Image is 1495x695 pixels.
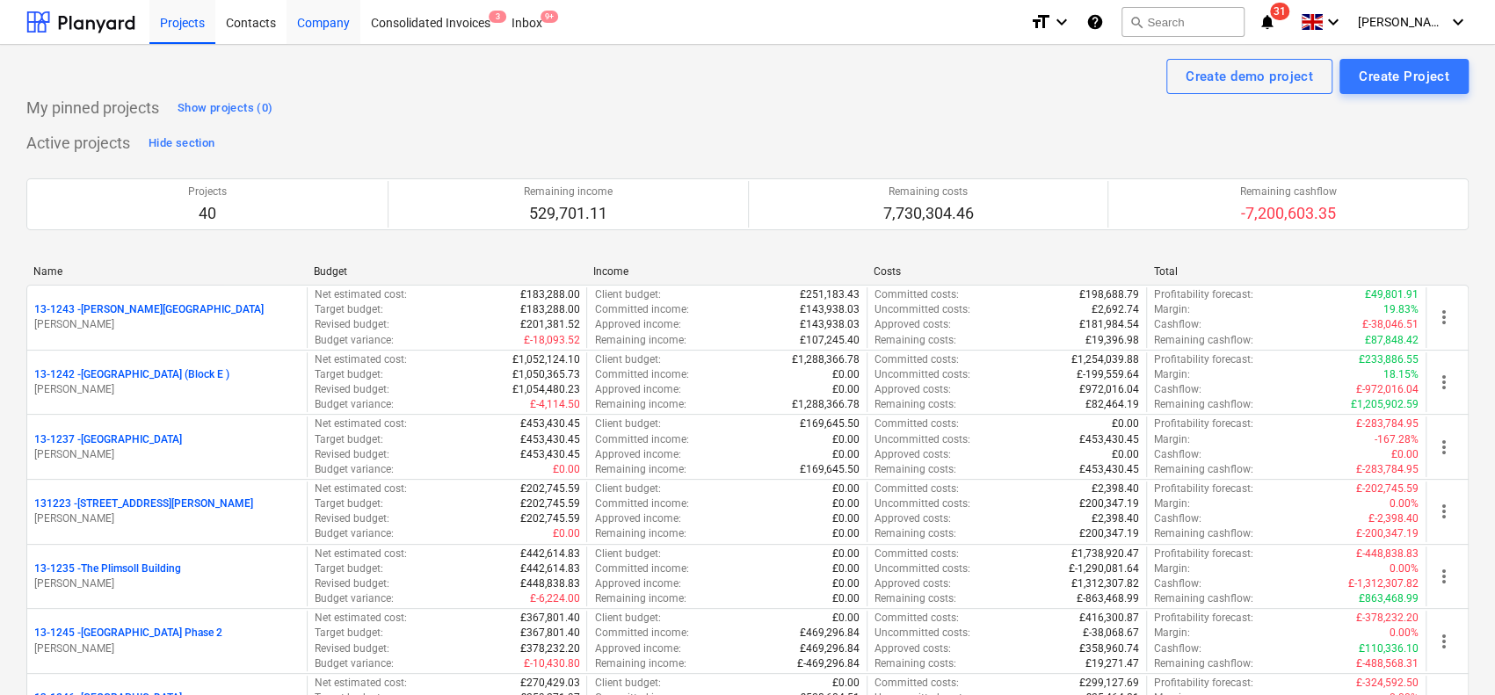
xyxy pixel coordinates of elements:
p: £1,312,307.82 [1071,576,1139,591]
p: [PERSON_NAME] [34,317,300,332]
p: Revised budget : [315,511,389,526]
p: £-488,568.31 [1356,656,1419,671]
p: Profitability forecast : [1154,547,1253,561]
p: Budget variance : [315,462,394,477]
p: [PERSON_NAME] [34,447,300,462]
p: £183,288.00 [519,287,579,302]
p: Client budget : [594,547,660,561]
button: Create Project [1339,59,1469,94]
div: 13-1243 -[PERSON_NAME][GEOGRAPHIC_DATA][PERSON_NAME] [34,302,300,332]
p: Committed income : [594,302,688,317]
p: £107,245.40 [800,333,860,348]
span: search [1129,15,1143,29]
p: 40 [188,203,227,224]
p: Committed costs : [875,481,959,496]
div: Total [1153,265,1419,278]
p: £367,801.40 [519,626,579,641]
p: £-863,468.99 [1077,591,1139,606]
p: 13-1245 - [GEOGRAPHIC_DATA] Phase 2 [34,626,222,641]
p: £169,645.50 [800,462,860,477]
div: Create demo project [1186,65,1313,88]
p: £200,347.19 [1079,496,1139,511]
span: 3 [489,11,506,23]
p: £200,347.19 [1079,526,1139,541]
i: keyboard_arrow_down [1448,11,1469,33]
p: -167.28% [1375,432,1419,447]
p: Approved costs : [875,511,951,526]
p: Remaining costs : [875,462,956,477]
p: Remaining cashflow : [1154,526,1253,541]
p: 529,701.11 [524,203,613,224]
p: [PERSON_NAME] [34,511,300,526]
div: Budget [314,265,580,278]
p: Committed costs : [875,287,959,302]
p: £-38,068.67 [1083,626,1139,641]
p: Cashflow : [1154,382,1201,397]
p: Margin : [1154,367,1190,382]
p: Remaining cashflow : [1154,333,1253,348]
p: Cashflow : [1154,511,1201,526]
p: Remaining income : [594,333,686,348]
div: Income [593,265,860,278]
p: Net estimated cost : [315,611,407,626]
p: £87,848.42 [1365,333,1419,348]
p: Budget variance : [315,397,394,412]
p: Active projects [26,133,130,154]
p: £0.00 [832,382,860,397]
p: £-448,838.83 [1356,547,1419,561]
p: £469,296.84 [800,641,860,656]
div: 13-1245 -[GEOGRAPHIC_DATA] Phase 2[PERSON_NAME] [34,626,300,655]
p: £233,886.55 [1359,352,1419,367]
p: 0.00% [1390,496,1419,511]
iframe: Chat Widget [1407,611,1495,695]
i: keyboard_arrow_down [1323,11,1344,33]
p: £416,300.87 [1079,611,1139,626]
p: Budget variance : [315,656,394,671]
p: £1,054,480.23 [512,382,579,397]
p: £-2,398.40 [1368,511,1419,526]
p: 18.15% [1383,367,1419,382]
p: Remaining costs : [875,397,956,412]
p: Remaining costs [882,185,973,199]
p: Approved income : [594,576,680,591]
p: 13-1243 - [PERSON_NAME][GEOGRAPHIC_DATA] [34,302,264,317]
p: £453,430.45 [1079,432,1139,447]
p: £0.00 [1391,447,1419,462]
p: Client budget : [594,352,660,367]
p: £-378,232.20 [1356,611,1419,626]
p: Uncommitted costs : [875,432,970,447]
i: keyboard_arrow_down [1051,11,1072,33]
p: Remaining costs : [875,526,956,541]
p: Target budget : [315,432,383,447]
p: Remaining cashflow : [1154,397,1253,412]
p: Cashflow : [1154,641,1201,656]
button: Hide section [144,129,219,157]
p: Uncommitted costs : [875,367,970,382]
p: Remaining cashflow : [1154,656,1253,671]
p: £-283,784.95 [1356,462,1419,477]
p: Committed costs : [875,352,959,367]
p: Net estimated cost : [315,481,407,496]
p: Client budget : [594,676,660,691]
p: Profitability forecast : [1154,287,1253,302]
p: £-38,046.51 [1362,317,1419,332]
p: Net estimated cost : [315,676,407,691]
p: £202,745.59 [519,511,579,526]
div: Costs [874,265,1140,278]
p: Approved income : [594,317,680,332]
p: £448,838.83 [519,576,579,591]
p: Remaining income : [594,526,686,541]
p: Revised budget : [315,382,389,397]
p: Net estimated cost : [315,547,407,561]
p: £-4,114.50 [529,397,579,412]
p: £0.00 [832,547,860,561]
p: Uncommitted costs : [875,561,970,576]
span: more_vert [1433,437,1455,458]
p: £202,745.59 [519,496,579,511]
p: £-18,093.52 [523,333,579,348]
p: Uncommitted costs : [875,626,970,641]
p: 0.00% [1390,626,1419,641]
span: more_vert [1433,566,1455,587]
p: 19.83% [1383,302,1419,317]
span: 31 [1270,3,1289,20]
